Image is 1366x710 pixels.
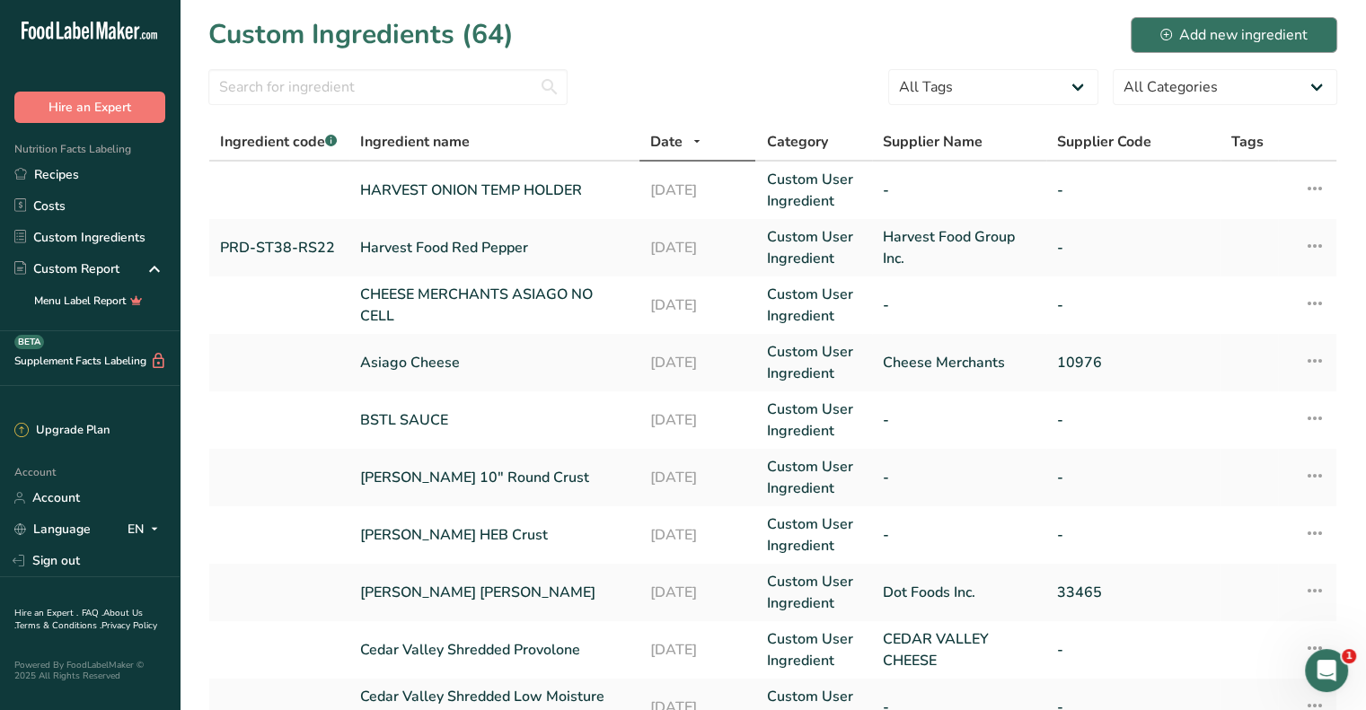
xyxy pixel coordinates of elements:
[650,294,745,316] a: [DATE]
[220,132,337,152] span: Ingredient code
[14,607,78,619] a: Hire an Expert .
[360,409,629,431] a: BSTL SAUCE
[650,467,745,488] a: [DATE]
[14,660,165,681] div: Powered By FoodLabelMaker © 2025 All Rights Reserved
[650,131,683,153] span: Date
[883,226,1036,269] a: Harvest Food Group Inc.
[766,284,860,327] a: Custom User Ingredient
[650,180,745,201] a: [DATE]
[360,582,629,603] a: [PERSON_NAME] [PERSON_NAME]
[1231,131,1264,153] span: Tags
[1057,294,1210,316] a: -
[1057,524,1210,546] a: -
[1305,649,1348,692] iframe: Intercom live chat
[650,639,745,661] a: [DATE]
[766,341,860,384] a: Custom User Ingredient
[766,131,827,153] span: Category
[766,628,860,671] a: Custom User Ingredient
[208,69,568,105] input: Search for ingredient
[220,237,339,259] a: PRD-ST38-RS22
[1057,467,1210,488] a: -
[360,467,629,488] a: [PERSON_NAME] 10" Round Crust
[360,284,629,327] a: CHEESE MERCHANTS ASIAGO NO CELL
[766,399,860,442] a: Custom User Ingredient
[1342,649,1356,663] span: 1
[14,607,143,632] a: About Us .
[766,169,860,212] a: Custom User Ingredient
[650,352,745,373] a: [DATE]
[1057,237,1210,259] a: -
[14,335,44,349] div: BETA
[766,456,860,499] a: Custom User Ingredient
[1131,17,1337,53] button: Add new ingredient
[1057,131,1151,153] span: Supplier Code
[883,131,983,153] span: Supplier Name
[1057,180,1210,201] a: -
[14,259,119,278] div: Custom Report
[1057,582,1210,603] a: 33465
[883,524,1036,546] a: -
[82,607,103,619] a: FAQ .
[766,513,860,557] a: Custom User Ingredient
[128,519,165,540] div: EN
[14,92,165,123] button: Hire an Expert
[650,524,745,546] a: [DATE]
[650,409,745,431] a: [DATE]
[14,513,91,545] a: Language
[360,180,629,201] a: HARVEST ONION TEMP HOLDER
[883,628,1036,671] a: CEDAR VALLEY CHEESE
[883,409,1036,431] a: -
[650,237,745,259] a: [DATE]
[1160,24,1308,46] div: Add new ingredient
[360,237,629,259] a: Harvest Food Red Pepper
[883,582,1036,603] a: Dot Foods Inc.
[101,619,157,632] a: Privacy Policy
[360,352,629,373] a: Asiago Cheese
[360,524,629,546] a: [PERSON_NAME] HEB Crust
[14,422,110,440] div: Upgrade Plan
[360,131,470,153] span: Ingredient name
[650,582,745,603] a: [DATE]
[883,352,1036,373] a: Cheese Merchants
[766,226,860,269] a: Custom User Ingredient
[766,571,860,614] a: Custom User Ingredient
[360,639,629,661] a: Cedar Valley Shredded Provolone
[883,180,1036,201] a: -
[883,467,1036,488] a: -
[1057,409,1210,431] a: -
[1057,352,1210,373] a: 10976
[883,294,1036,316] a: -
[15,619,101,632] a: Terms & Conditions .
[1057,639,1210,661] a: -
[208,14,514,55] h1: Custom Ingredients (64)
